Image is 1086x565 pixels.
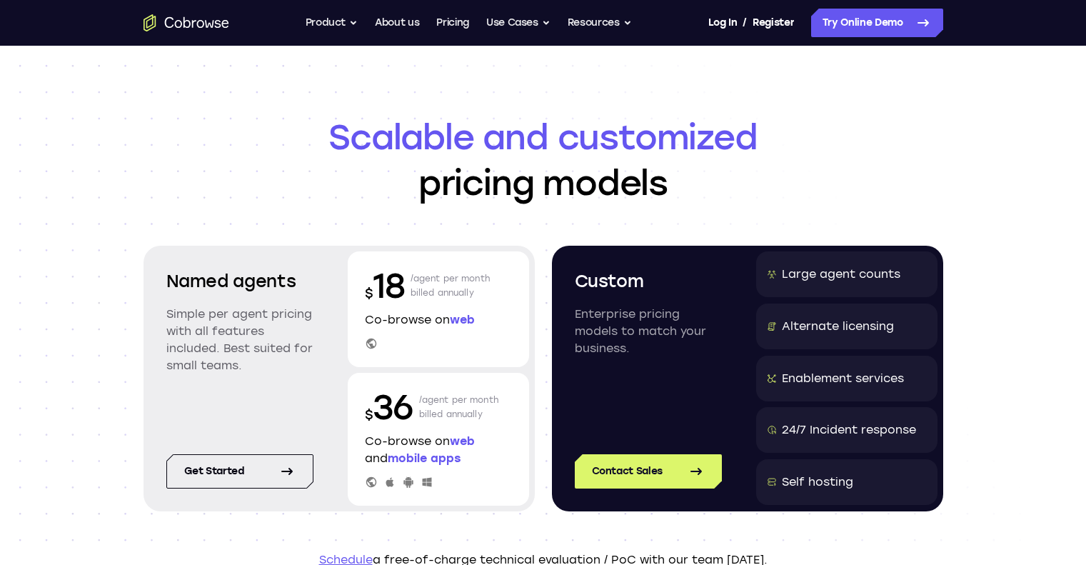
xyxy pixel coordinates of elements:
a: About us [375,9,419,37]
span: mobile apps [388,451,461,465]
h2: Named agents [166,269,313,294]
p: /agent per month billed annually [411,263,491,309]
span: / [743,14,747,31]
p: 36 [365,384,413,430]
div: Enablement services [782,370,904,387]
a: Pricing [436,9,469,37]
div: Large agent counts [782,266,900,283]
button: Use Cases [486,9,550,37]
p: 18 [365,263,405,309]
span: $ [365,407,373,423]
a: Go to the home page [144,14,229,31]
button: Resources [568,9,632,37]
span: web [450,434,475,448]
p: Simple per agent pricing with all features included. Best suited for small teams. [166,306,313,374]
a: Contact Sales [575,454,722,489]
p: /agent per month billed annually [419,384,499,430]
p: Enterprise pricing models to match your business. [575,306,722,357]
h1: pricing models [144,114,943,206]
span: web [450,313,475,326]
span: $ [365,286,373,301]
h2: Custom [575,269,722,294]
p: Co-browse on and [365,433,512,467]
div: Self hosting [782,474,853,491]
p: Co-browse on [365,311,512,329]
span: Scalable and customized [144,114,943,160]
a: Register [753,9,794,37]
div: Alternate licensing [782,318,894,335]
button: Product [306,9,358,37]
a: Try Online Demo [811,9,943,37]
a: Log In [708,9,737,37]
div: 24/7 Incident response [782,421,916,439]
a: Get started [166,454,313,489]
